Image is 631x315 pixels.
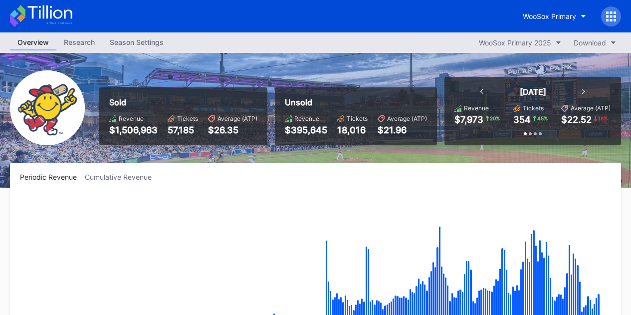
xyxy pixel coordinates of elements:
[536,114,549,122] div: 45 %
[285,125,327,135] div: $395,645
[109,125,158,135] div: $1,506,963
[378,125,427,135] div: $21.96
[561,114,592,125] div: $22.52
[102,35,171,50] a: Season Settings
[20,173,85,181] div: Periodic Revenue
[464,104,489,112] div: Revenue
[523,12,576,20] div: WooSox Primary
[479,38,551,47] div: WooSox Primary 2025
[574,38,606,47] div: Download
[597,114,609,122] div: 18 %
[10,70,85,145] img: WooSox_Primary.png
[515,7,594,25] button: WooSox Primary
[102,35,171,49] div: Season Settings
[294,115,319,122] div: Revenue
[489,114,501,122] div: 20 %
[208,125,257,135] div: $26.35
[513,114,531,125] div: 354
[571,104,611,112] div: Average (ATP)
[56,35,102,49] div: Research
[387,115,427,122] div: Average (ATP)
[85,173,160,181] div: Cumulative Revenue
[177,115,198,122] div: Tickets
[119,115,144,122] div: Revenue
[217,115,257,122] div: Average (ATP)
[109,97,257,107] div: Sold
[337,125,368,135] div: 18,016
[520,87,546,97] div: [DATE]
[56,35,102,50] a: Research
[168,125,198,135] div: 57,185
[347,115,368,122] div: Tickets
[569,36,621,49] button: Download
[523,104,544,112] div: Tickets
[474,36,566,49] button: WooSox Primary 2025
[454,114,483,125] div: $7,973
[285,97,427,107] div: Unsold
[10,35,56,50] a: Overview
